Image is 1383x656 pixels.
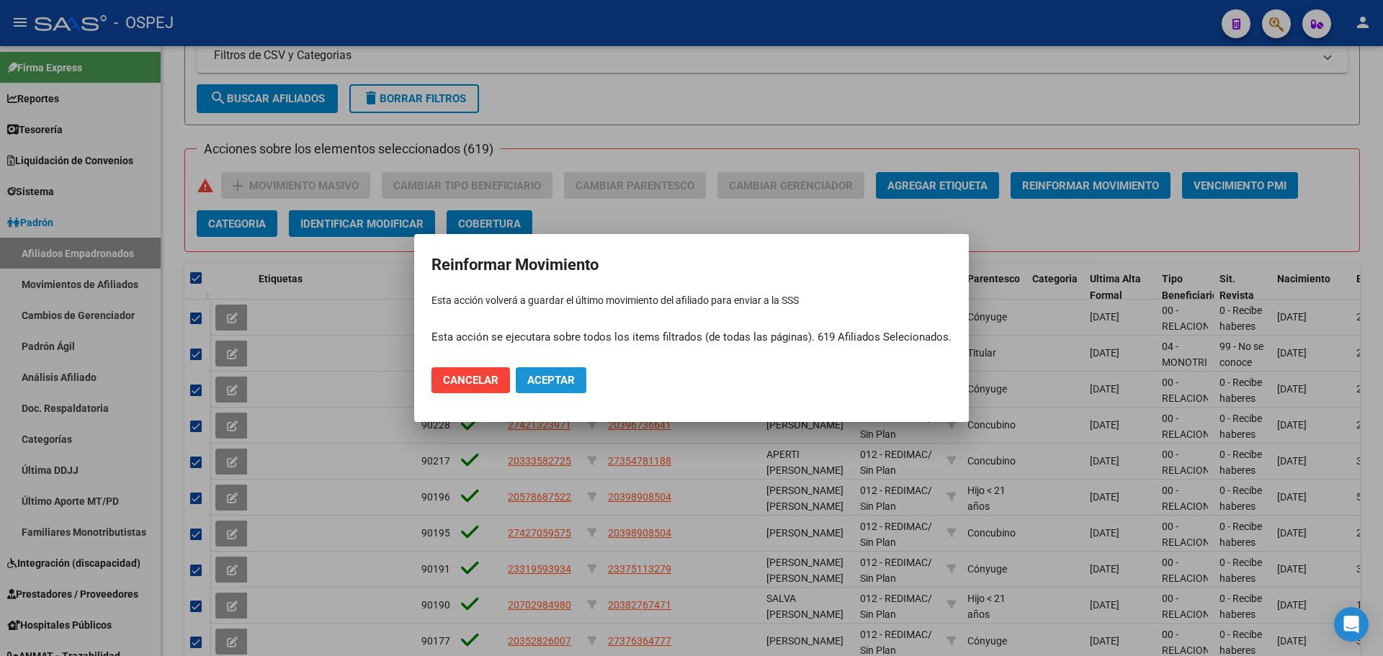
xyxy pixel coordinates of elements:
p: Esta acción se ejecutara sobre todos los items filtrados (de todas las páginas). 619 Afiliados Se... [431,329,952,346]
span: Cancelar [443,374,498,387]
p: Esta acción volverá a guardar el último movimiento del afiliado para enviar a la SSS [431,293,952,308]
span: Aceptar [527,374,575,387]
button: Cancelar [431,367,510,393]
h2: Reinformar Movimiento [431,251,952,279]
button: Aceptar [516,367,586,393]
div: Open Intercom Messenger [1334,607,1369,642]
